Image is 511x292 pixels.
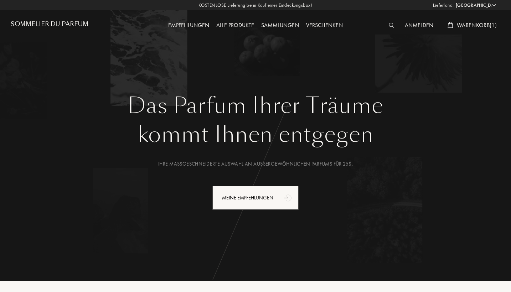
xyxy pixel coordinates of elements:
[213,21,258,29] a: Alle Produkte
[303,21,346,29] a: Verschenken
[258,21,303,30] div: Sammlungen
[281,191,295,205] div: animation
[16,119,495,151] div: kommt Ihnen entgegen
[16,93,495,119] h1: Das Parfum Ihrer Träume
[165,21,213,29] a: Empfehlungen
[207,186,304,210] a: Meine Empfehlungenanimation
[11,21,88,27] h1: Sommelier du Parfum
[448,22,453,28] img: cart_white.svg
[457,21,497,29] span: Warenkorb ( 1 )
[11,21,88,30] a: Sommelier du Parfum
[303,21,346,30] div: Verschenken
[401,21,437,30] div: Anmelden
[165,21,213,30] div: Empfehlungen
[433,2,454,9] span: Lieferland:
[401,21,437,29] a: Anmelden
[212,186,299,210] div: Meine Empfehlungen
[16,160,495,168] div: Ihre maßgeschneiderte Auswahl an außergewöhnlichen Parfums für 25$.
[213,21,258,30] div: Alle Produkte
[389,23,394,28] img: search_icn_white.svg
[258,21,303,29] a: Sammlungen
